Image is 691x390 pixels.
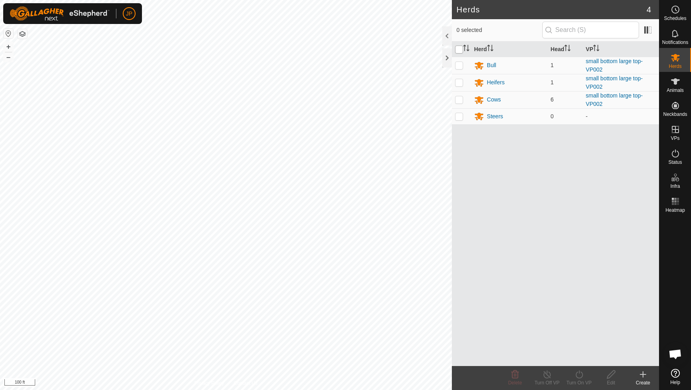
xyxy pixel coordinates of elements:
div: Create [627,379,659,386]
span: Infra [670,184,680,189]
td: - [583,108,659,124]
span: 1 [551,62,554,68]
p-sorticon: Activate to sort [463,46,469,52]
h2: Herds [457,5,647,14]
input: Search (S) [542,22,639,38]
div: Cows [487,96,501,104]
span: Animals [667,88,684,93]
p-sorticon: Activate to sort [564,46,571,52]
p-sorticon: Activate to sort [487,46,493,52]
span: Notifications [662,40,688,45]
button: Map Layers [18,29,27,39]
img: Gallagher Logo [10,6,110,21]
th: Herd [471,42,547,57]
a: Contact Us [234,380,257,387]
span: 4 [647,4,651,16]
div: Edit [595,379,627,386]
div: Turn On VP [563,379,595,386]
span: Help [670,380,680,385]
span: Schedules [664,16,686,21]
a: small bottom large top-VP002 [586,92,643,107]
span: Delete [508,380,522,386]
a: Privacy Policy [194,380,224,387]
button: – [4,52,13,62]
p-sorticon: Activate to sort [593,46,599,52]
div: Steers [487,112,503,121]
span: 0 selected [457,26,542,34]
button: Reset Map [4,29,13,38]
a: small bottom large top-VP002 [586,75,643,90]
div: Heifers [487,78,505,87]
span: JP [126,10,132,18]
div: Turn Off VP [531,379,563,386]
th: Head [547,42,583,57]
button: + [4,42,13,52]
span: Herds [669,64,681,69]
span: VPs [671,136,679,141]
div: Bull [487,61,496,70]
span: 6 [551,96,554,103]
span: 0 [551,113,554,119]
span: 1 [551,79,554,86]
a: small bottom large top-VP002 [586,58,643,73]
span: Heatmap [665,208,685,213]
a: Help [659,366,691,388]
th: VP [583,42,659,57]
span: Neckbands [663,112,687,117]
span: Status [668,160,682,165]
div: Open chat [663,342,687,366]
